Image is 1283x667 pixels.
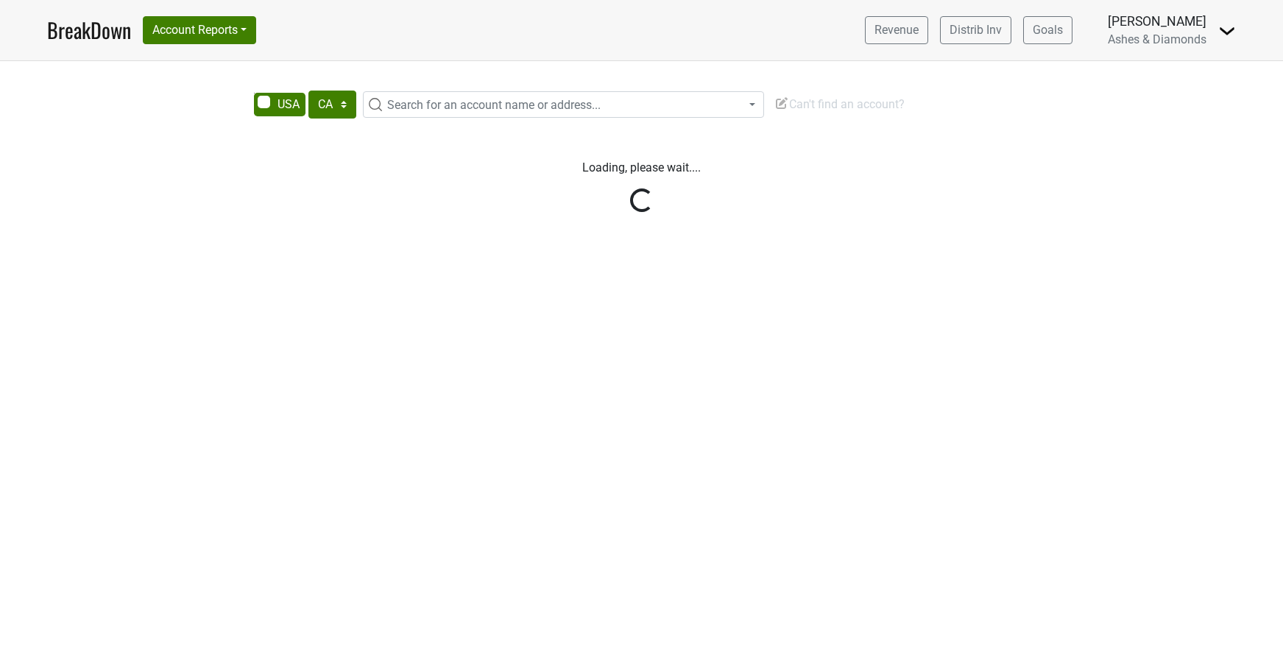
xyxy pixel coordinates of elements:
[940,16,1011,44] a: Distrib Inv
[387,98,601,112] span: Search for an account name or address...
[143,16,256,44] button: Account Reports
[865,16,928,44] a: Revenue
[233,159,1050,177] p: Loading, please wait....
[1218,22,1236,40] img: Dropdown Menu
[47,15,131,46] a: BreakDown
[774,96,789,110] img: Edit
[1108,12,1206,31] div: [PERSON_NAME]
[1108,32,1206,46] span: Ashes & Diamonds
[774,97,905,111] span: Can't find an account?
[1023,16,1072,44] a: Goals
